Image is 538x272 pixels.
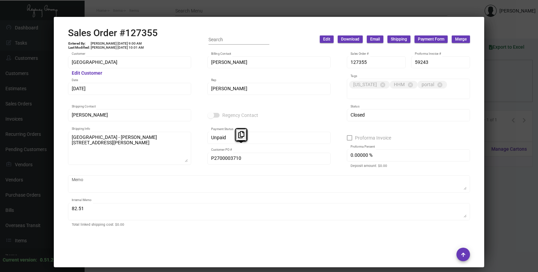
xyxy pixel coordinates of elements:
span: Shipping [391,36,407,42]
span: Edit [323,36,330,42]
span: Payment Form [418,36,444,42]
td: [PERSON_NAME] [DATE] 10:01 AM [90,46,144,50]
mat-hint: Total linked shipping cost: $0.00 [72,223,124,227]
span: Email [370,36,380,42]
span: Unpaid [211,135,226,140]
td: Entered By: [68,42,90,46]
button: Shipping [387,35,410,43]
button: Download [338,35,363,43]
div: 0.51.2 [40,256,53,264]
div: Current version: [3,256,37,264]
button: Payment Form [414,35,448,43]
span: Regency Contact [222,111,258,119]
td: Last Modified: [68,46,90,50]
h2: Sales Order #127355 [68,27,158,39]
span: Proforma Invoice [355,134,391,142]
span: Closed [351,112,365,118]
button: Edit [320,35,334,43]
mat-chip: [US_STATE] [349,81,390,89]
mat-hint: Deposit amount: $0.00 [351,164,387,168]
span: Merge [455,36,467,42]
mat-chip: HHM [390,81,418,89]
mat-icon: cancel [437,82,443,88]
td: [PERSON_NAME] [DATE] 9:00 AM [90,42,144,46]
mat-chip: portal [418,81,447,89]
i: Copy [238,131,244,138]
span: Download [341,36,359,42]
mat-hint: Edit Customer [72,71,102,76]
mat-icon: cancel [380,82,386,88]
button: Email [367,35,383,43]
mat-icon: cancel [407,82,413,88]
button: Merge [452,35,470,43]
